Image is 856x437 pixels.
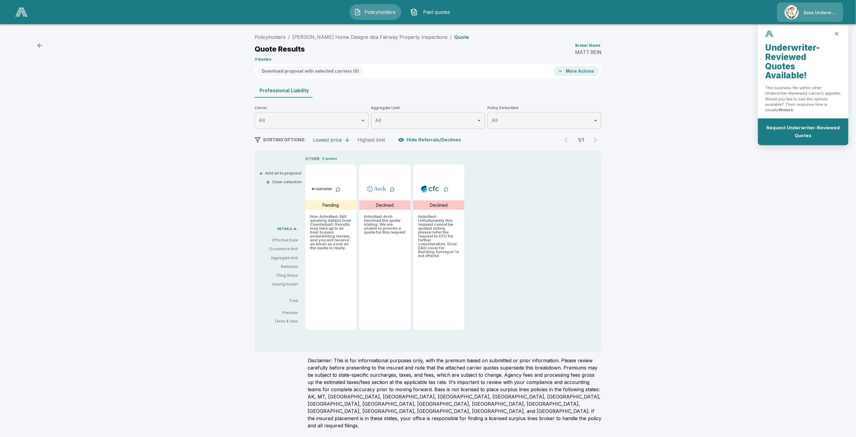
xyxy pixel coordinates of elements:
[255,34,286,40] a: Policyholders
[259,171,263,175] span: +
[259,273,298,278] p: Filing Status
[260,171,302,175] button: +Add all to proposal
[406,4,458,20] button: Past quotes IconPast quotes
[263,137,305,142] span: SORTING OPTIONS:
[255,58,271,61] p: 3 Quotes
[259,281,298,287] p: Issuing Insurer
[259,319,303,323] p: Taxes & fees
[376,202,394,208] p: Declined
[365,184,387,193] img: archmpl
[765,85,841,112] p: This business fits within other Underwriter-Reviewed carrier’s appetite. Would you like to see th...
[277,227,292,231] p: DETAILS
[323,202,339,208] p: Pending
[419,184,441,193] img: cfcmpl
[354,8,361,16] img: Policyholders Icon
[371,105,485,111] span: Aggregate Limit
[349,4,401,20] button: Policyholders IconPolicyholders
[487,105,601,111] span: Policy Deductible
[288,33,290,41] li: /
[255,33,469,41] nav: breadcrumb
[454,35,469,39] p: Quote
[255,105,369,111] span: Carrier
[267,180,302,184] button: ×Clear selection
[259,117,265,123] span: All
[575,50,601,55] p: MATT REIN
[778,107,793,112] b: 4 hours
[397,134,464,146] button: Hide Referrals/Declines
[764,122,842,142] button: Request Underwriter-Reviewed Quotes
[259,237,298,243] p: Effective Date
[364,215,406,234] p: Admitted - Arch Declined the quote stating: We are unable to provide a quote for this request
[311,184,333,193] img: counterpartmpl
[305,156,320,162] p: OTHER
[259,255,298,261] p: Aggregate limit
[450,33,452,41] li: /
[325,156,337,161] p: quotes
[575,44,600,47] p: Broker Name
[257,66,364,76] button: Download proposal with selected carriers (0)
[310,215,352,250] p: Non-Admitted - Still awaiting details from Counterpart. Results may take up to an hour to pass un...
[430,202,448,208] p: Declined
[255,83,314,98] button: Professional Liability
[322,156,324,161] p: 3
[259,246,298,252] p: Occurrence limit
[804,10,836,16] p: Bass Underwriters
[358,137,385,143] div: Highest limit
[255,46,305,53] p: Quote Results
[259,311,303,315] p: Premium
[554,66,599,76] button: More Actions
[575,137,587,142] p: 1 / 1
[364,8,397,16] span: Policyholders
[15,8,27,17] img: AA Logo
[259,299,303,303] p: Total
[411,8,418,16] img: Past quotes Icon
[420,8,453,16] span: Past quotes
[308,357,601,429] p: Disclaimer: This is for informational purposes only, with the premium based on submitted or prior...
[259,264,298,269] p: Retention
[765,43,841,80] p: Underwriter- Reviewed Quotes Available!
[832,29,841,38] button: close
[785,5,799,19] img: Agency Icon
[492,117,498,123] span: All
[313,137,342,143] div: Lowest price
[266,180,270,184] span: ×
[777,3,843,22] a: Agency IconBass Underwriters
[375,117,381,123] span: All
[292,34,448,40] a: [PERSON_NAME] Home Designs dba Fairway Property Inspections
[418,215,460,258] p: Admitted - Unfortunately this request cannot be quoted online, please refer the request to CFC fo...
